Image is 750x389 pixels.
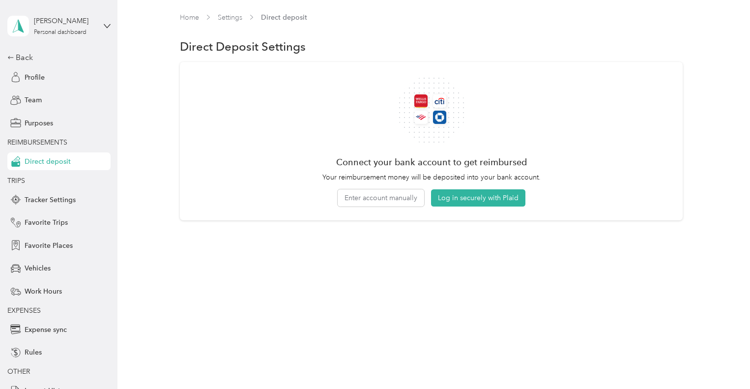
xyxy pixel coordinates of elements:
a: Home [180,13,199,22]
iframe: Everlance-gr Chat Button Frame [695,334,750,389]
div: [PERSON_NAME] [34,16,95,26]
span: Favorite Trips [25,217,68,228]
span: TRIPS [7,177,25,185]
div: Back [7,52,106,63]
span: REIMBURSEMENTS [7,138,67,147]
span: Direct deposit [261,12,307,23]
h1: Direct Deposit Settings [180,41,306,52]
span: EXPENSES [7,306,41,315]
span: Team [25,95,42,105]
span: Profile [25,72,45,83]
button: Enter account manually [338,189,424,207]
button: Log in securely with Plaid [431,189,525,207]
span: Rules [25,347,42,358]
p: Your reimbursement money will be deposited into your bank account. [322,172,541,182]
h2: Connect your bank account to get reimbursed [336,157,527,167]
span: Purposes [25,118,53,128]
span: Expense sync [25,325,67,335]
span: Tracker Settings [25,195,76,205]
span: Vehicles [25,263,51,273]
span: Direct deposit [25,156,71,167]
div: Personal dashboard [34,30,87,35]
span: Favorite Places [25,240,73,251]
a: Settings [218,13,242,22]
img: Banks icons [411,91,451,129]
span: OTHER [7,367,30,376]
span: Work Hours [25,286,62,297]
